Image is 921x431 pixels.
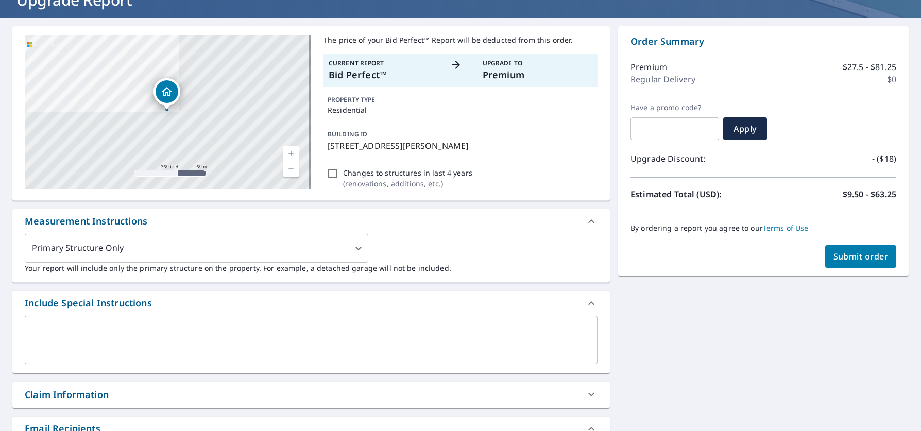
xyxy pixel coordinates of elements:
span: Submit order [833,251,889,262]
p: Upgrade To [483,59,592,68]
div: Measurement Instructions [25,214,147,228]
p: PROPERTY TYPE [328,95,593,105]
p: [STREET_ADDRESS][PERSON_NAME] [328,140,593,152]
p: By ordering a report you agree to our [630,223,896,233]
p: Premium [630,61,667,73]
div: Include Special Instructions [12,291,610,316]
p: - ($18) [872,152,896,165]
span: Apply [731,123,759,134]
div: Include Special Instructions [25,296,152,310]
p: BUILDING ID [328,130,367,139]
p: Current Report [329,59,438,68]
p: Your report will include only the primary structure on the property. For example, a detached gara... [25,263,598,273]
p: ( renovations, additions, etc. ) [343,178,472,189]
p: The price of your Bid Perfect™ Report will be deducted from this order. [323,35,598,45]
a: Current Level 17, Zoom Out [283,161,299,177]
p: Regular Delivery [630,73,695,85]
p: Premium [483,68,592,82]
p: Residential [328,105,593,115]
button: Apply [723,117,767,140]
p: Order Summary [630,35,896,48]
div: Claim Information [25,388,109,402]
div: Measurement Instructions [12,209,610,234]
p: $9.50 - $63.25 [843,188,896,200]
div: Primary Structure Only [25,234,368,263]
a: Terms of Use [763,223,809,233]
div: Dropped pin, building 1, Residential property, 1479 Goss Pl Reynoldsburg, OH 43068 [153,78,180,110]
p: Bid Perfect™ [329,68,438,82]
p: $0 [887,73,896,85]
button: Submit order [825,245,897,268]
a: Current Level 17, Zoom In [283,146,299,161]
p: Changes to structures in last 4 years [343,167,472,178]
p: $27.5 - $81.25 [843,61,896,73]
p: Estimated Total (USD): [630,188,763,200]
div: Claim Information [12,382,610,408]
label: Have a promo code? [630,103,719,112]
p: Upgrade Discount: [630,152,763,165]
